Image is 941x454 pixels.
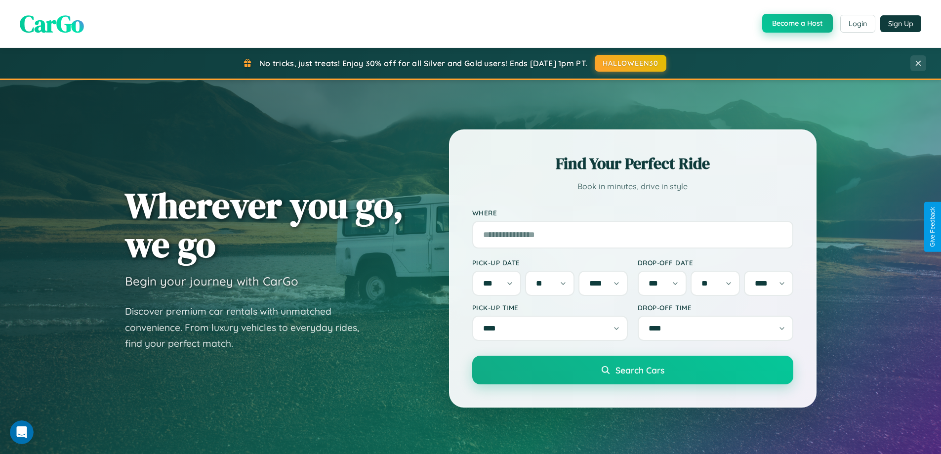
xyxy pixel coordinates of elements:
button: Search Cars [472,356,793,384]
span: CarGo [20,7,84,40]
h2: Find Your Perfect Ride [472,153,793,174]
h3: Begin your journey with CarGo [125,274,298,289]
label: Pick-up Time [472,303,628,312]
span: No tricks, just treats! Enjoy 30% off for all Silver and Gold users! Ends [DATE] 1pm PT. [259,58,587,68]
label: Drop-off Date [638,258,793,267]
button: Sign Up [880,15,921,32]
button: HALLOWEEN30 [595,55,666,72]
label: Where [472,208,793,217]
button: Become a Host [762,14,833,33]
p: Discover premium car rentals with unmatched convenience. From luxury vehicles to everyday rides, ... [125,303,372,352]
button: Login [840,15,875,33]
label: Pick-up Date [472,258,628,267]
span: Search Cars [615,365,664,375]
iframe: Intercom live chat [10,420,34,444]
div: Give Feedback [929,207,936,247]
p: Book in minutes, drive in style [472,179,793,194]
label: Drop-off Time [638,303,793,312]
h1: Wherever you go, we go [125,186,404,264]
